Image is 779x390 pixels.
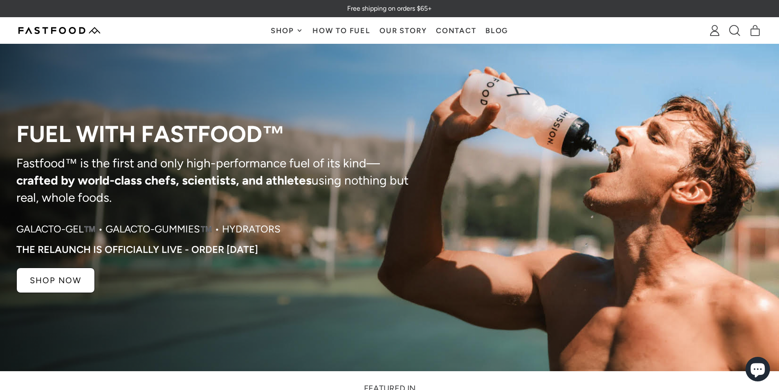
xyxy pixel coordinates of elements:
[16,268,95,293] a: SHOP NOW
[16,122,413,147] p: Fuel with Fastfood™
[266,18,308,43] button: Shop
[308,18,375,43] a: How To Fuel
[481,18,513,43] a: Blog
[271,27,296,34] span: Shop
[16,223,281,236] p: Galacto-Gel™️ • Galacto-Gummies™️ • Hydrators
[18,27,100,34] img: Fastfood
[16,155,413,206] p: Fastfood™ is the first and only high-performance fuel of its kind— using nothing but real, whole ...
[30,276,81,284] p: SHOP NOW
[431,18,481,43] a: Contact
[16,173,312,188] strong: crafted by world-class chefs, scientists, and athletes
[16,244,258,255] p: The RELAUNCH IS OFFICIALLY LIVE - ORDER [DATE]
[375,18,431,43] a: Our Story
[743,357,772,383] inbox-online-store-chat: Shopify online store chat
